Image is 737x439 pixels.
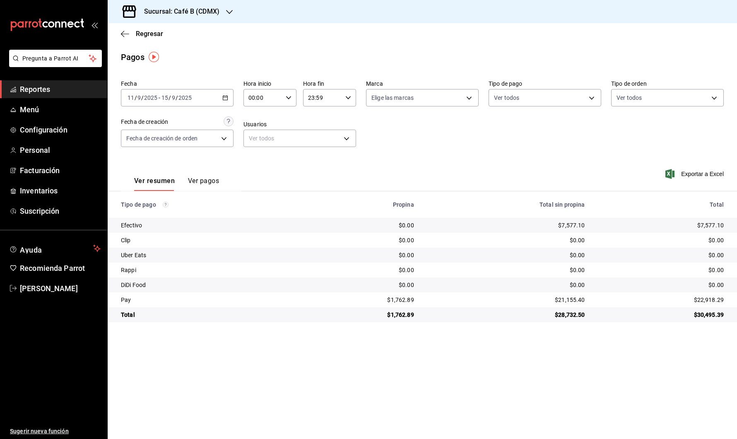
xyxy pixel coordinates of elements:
div: Total sin propina [427,201,585,208]
span: Ayuda [20,244,90,253]
button: Ver resumen [134,177,175,191]
div: $21,155.40 [427,296,585,304]
div: Uber Eats [121,251,298,259]
span: [PERSON_NAME] [20,283,101,294]
div: Total [598,201,724,208]
span: / [176,94,178,101]
div: $0.00 [427,236,585,244]
span: / [141,94,144,101]
input: -- [161,94,169,101]
svg: Los pagos realizados con Pay y otras terminales son montos brutos. [163,202,169,207]
div: $1,762.89 [311,296,414,304]
span: Configuración [20,124,101,135]
div: Rappi [121,266,298,274]
span: Regresar [136,30,163,38]
span: Personal [20,145,101,156]
div: $30,495.39 [598,311,724,319]
span: Menú [20,104,101,115]
span: Ver todos [494,94,519,102]
label: Marca [366,81,479,87]
div: $7,577.10 [598,221,724,229]
input: -- [137,94,141,101]
img: Tooltip marker [149,52,159,62]
div: Propina [311,201,414,208]
button: Pregunta a Parrot AI [9,50,102,67]
div: Ver todos [243,130,356,147]
h3: Sucursal: Café B (CDMX) [137,7,219,17]
span: Pregunta a Parrot AI [22,54,89,63]
div: Tipo de pago [121,201,298,208]
div: Total [121,311,298,319]
span: Inventarios [20,185,101,196]
div: $0.00 [598,236,724,244]
span: / [135,94,137,101]
span: / [169,94,171,101]
span: Suscripción [20,205,101,217]
div: $7,577.10 [427,221,585,229]
span: Sugerir nueva función [10,427,101,436]
label: Hora fin [303,81,356,87]
button: Regresar [121,30,163,38]
label: Tipo de orden [611,81,724,87]
label: Usuarios [243,121,356,127]
div: $28,732.50 [427,311,585,319]
input: ---- [178,94,192,101]
span: Ver todos [617,94,642,102]
div: $0.00 [598,266,724,274]
div: DiDi Food [121,281,298,289]
label: Tipo de pago [489,81,601,87]
span: Elige las marcas [371,94,414,102]
label: Fecha [121,81,234,87]
label: Hora inicio [243,81,296,87]
div: Efectivo [121,221,298,229]
div: Clip [121,236,298,244]
button: Exportar a Excel [667,169,724,179]
button: Ver pagos [188,177,219,191]
div: $0.00 [311,266,414,274]
a: Pregunta a Parrot AI [6,60,102,69]
span: Facturación [20,165,101,176]
span: Fecha de creación de orden [126,134,197,142]
button: open_drawer_menu [91,22,98,28]
input: -- [171,94,176,101]
div: $0.00 [311,221,414,229]
div: $0.00 [598,281,724,289]
input: ---- [144,94,158,101]
div: $22,918.29 [598,296,724,304]
span: - [159,94,160,101]
div: $0.00 [598,251,724,259]
span: Reportes [20,84,101,95]
input: -- [127,94,135,101]
div: $0.00 [311,251,414,259]
div: $0.00 [427,251,585,259]
div: $0.00 [427,266,585,274]
div: $0.00 [311,236,414,244]
div: $1,762.89 [311,311,414,319]
span: Recomienda Parrot [20,263,101,274]
div: Pay [121,296,298,304]
div: navigation tabs [134,177,219,191]
div: $0.00 [427,281,585,289]
div: Pagos [121,51,145,63]
div: $0.00 [311,281,414,289]
div: Fecha de creación [121,118,168,126]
